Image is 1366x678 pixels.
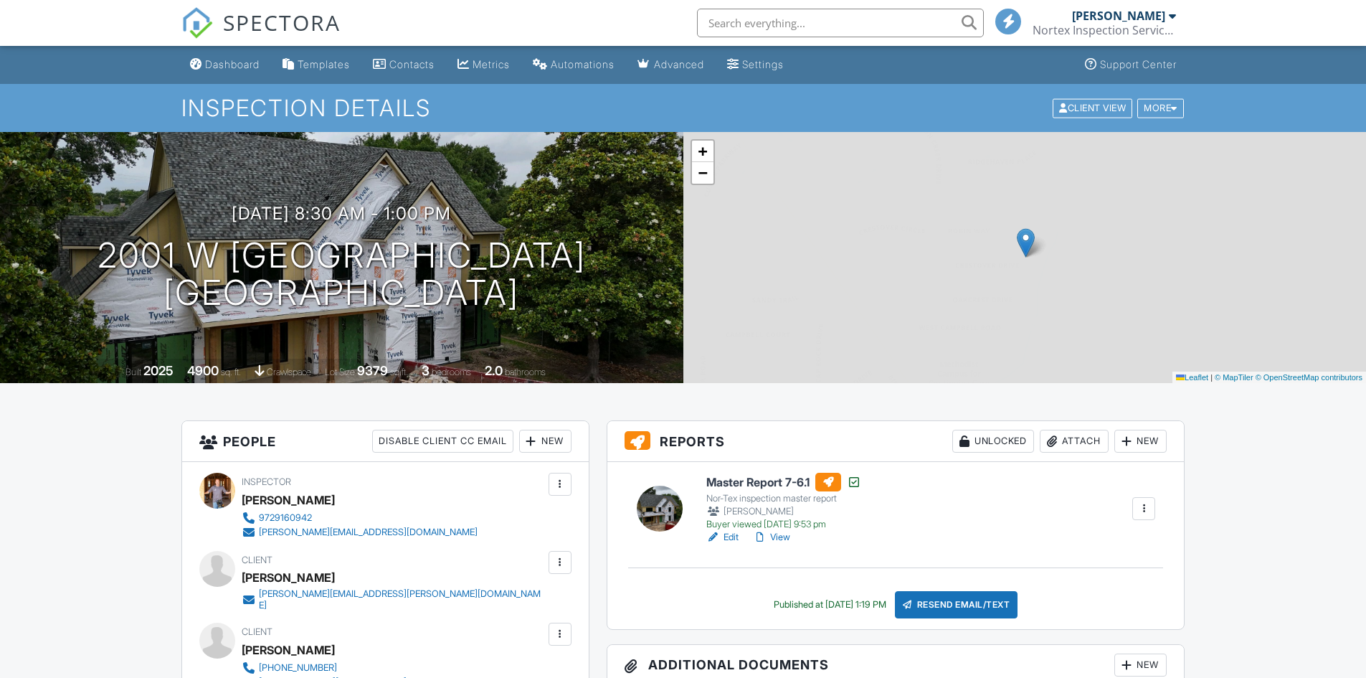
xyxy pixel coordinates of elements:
[98,237,586,313] h1: 2001 W [GEOGRAPHIC_DATA] [GEOGRAPHIC_DATA]
[607,421,1185,462] h3: Reports
[1053,98,1132,118] div: Client View
[242,626,272,637] span: Client
[325,367,355,377] span: Lot Size
[242,555,272,565] span: Client
[277,52,356,78] a: Templates
[632,52,710,78] a: Advanced
[1079,52,1182,78] a: Support Center
[1210,373,1213,382] span: |
[205,58,260,70] div: Dashboard
[1137,98,1184,118] div: More
[774,599,886,611] div: Published at [DATE] 1:19 PM
[706,473,861,491] h6: Master Report 7-6.1
[143,363,174,378] div: 2025
[390,367,408,377] span: sq.ft.
[422,363,430,378] div: 3
[242,489,335,511] div: [PERSON_NAME]
[298,58,350,70] div: Templates
[706,493,861,504] div: Nor-Tex inspection master report
[242,476,291,487] span: Inspector
[181,95,1185,121] h1: Inspection Details
[706,519,861,530] div: Buyer viewed [DATE] 9:53 pm
[242,639,335,661] div: [PERSON_NAME]
[1051,102,1136,113] a: Client View
[1040,430,1109,453] div: Attach
[1215,373,1253,382] a: © MapTiler
[551,58,615,70] div: Automations
[181,7,213,39] img: The Best Home Inspection Software - Spectora
[698,142,707,160] span: +
[389,58,435,70] div: Contacts
[485,363,503,378] div: 2.0
[259,527,478,538] div: [PERSON_NAME][EMAIL_ADDRESS][DOMAIN_NAME]
[895,591,1018,618] div: Resend Email/Text
[267,367,311,377] span: crawlspace
[1072,9,1165,23] div: [PERSON_NAME]
[692,141,713,162] a: Zoom in
[1256,373,1362,382] a: © OpenStreetMap contributors
[242,525,478,540] a: [PERSON_NAME][EMAIL_ADDRESS][DOMAIN_NAME]
[1100,58,1177,70] div: Support Center
[473,58,510,70] div: Metrics
[706,473,861,530] a: Master Report 7-6.1 Nor-Tex inspection master report [PERSON_NAME] Buyer viewed [DATE] 9:53 pm
[242,567,335,588] div: [PERSON_NAME]
[221,367,241,377] span: sq. ft.
[1033,23,1176,37] div: Nortex Inspection Services
[125,367,141,377] span: Built
[698,164,707,182] span: −
[654,58,704,70] div: Advanced
[753,530,790,545] a: View
[242,511,478,525] a: 9729160942
[184,52,265,78] a: Dashboard
[527,52,620,78] a: Automations (Basic)
[432,367,471,377] span: bedrooms
[357,363,388,378] div: 9379
[1114,654,1167,677] div: New
[505,367,546,377] span: bathrooms
[706,530,739,545] a: Edit
[232,204,451,223] h3: [DATE] 8:30 am - 1:00 pm
[259,512,312,524] div: 9729160942
[519,430,571,453] div: New
[223,7,341,37] span: SPECTORA
[952,430,1034,453] div: Unlocked
[692,162,713,184] a: Zoom out
[1176,373,1208,382] a: Leaflet
[242,588,545,611] a: [PERSON_NAME][EMAIL_ADDRESS][PERSON_NAME][DOMAIN_NAME]
[187,363,219,378] div: 4900
[706,504,861,519] div: [PERSON_NAME]
[181,19,341,50] a: SPECTORA
[259,588,545,611] div: [PERSON_NAME][EMAIL_ADDRESS][PERSON_NAME][DOMAIN_NAME]
[182,421,589,462] h3: People
[742,58,784,70] div: Settings
[259,662,337,674] div: [PHONE_NUMBER]
[697,9,984,37] input: Search everything...
[242,661,407,675] a: [PHONE_NUMBER]
[452,52,516,78] a: Metrics
[367,52,440,78] a: Contacts
[1114,430,1167,453] div: New
[721,52,789,78] a: Settings
[1017,228,1035,258] img: Marker
[372,430,513,453] div: Disable Client CC Email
